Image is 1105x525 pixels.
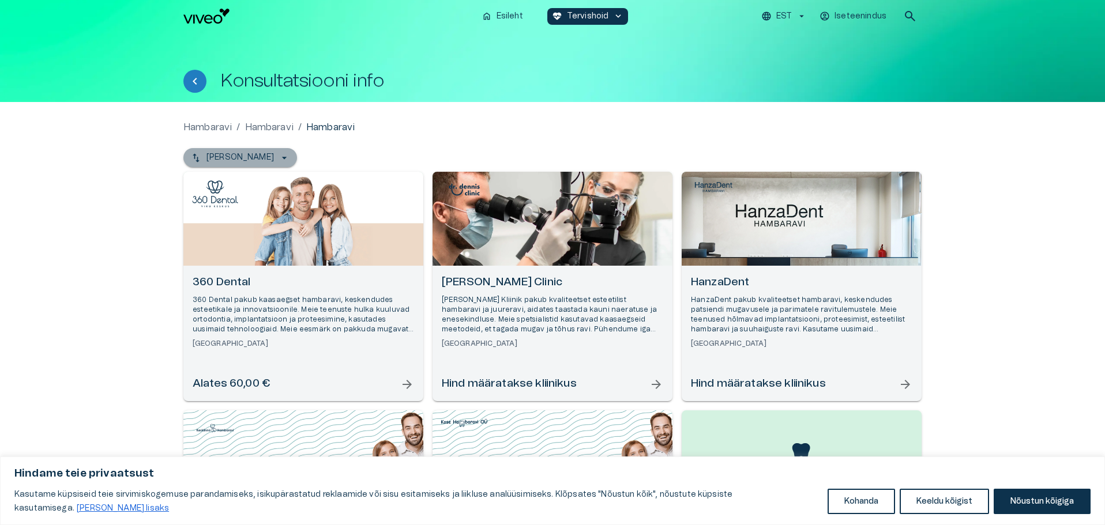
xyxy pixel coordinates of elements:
button: Keeldu kõigist [900,489,989,514]
span: arrow_forward [400,377,414,391]
p: Tervishoid [567,10,609,22]
a: Hambaravi [245,120,294,134]
p: HanzaDent pakub kvaliteetset hambaravi, keskendudes patsiendi mugavusele ja parimatele ravitulemu... [691,295,912,335]
span: home [482,11,492,21]
span: arrow_forward [649,377,663,391]
a: Loe lisaks [76,504,170,513]
a: Navigate to homepage [183,9,472,24]
button: Tagasi [183,70,206,93]
span: arrow_forward [899,377,912,391]
button: Iseteenindus [818,8,889,25]
button: Kohanda [828,489,895,514]
p: Hambaravi [306,120,355,134]
h6: HanzaDent [691,275,912,290]
button: [PERSON_NAME] [183,148,297,167]
span: Help [59,9,76,18]
h6: Alates 60,00 € [193,376,270,392]
p: [PERSON_NAME] [206,152,274,164]
p: Iseteenindus [835,10,886,22]
h6: Hind määratakse kliinikus [442,376,577,392]
p: Hindame teie privaatsust [14,467,1091,481]
a: Open selected supplier available booking dates [183,172,423,401]
img: Kose Hambaravi logo [441,419,487,427]
span: keyboard_arrow_down [613,11,623,21]
h6: [GEOGRAPHIC_DATA] [691,339,912,349]
button: Nõustun kõigiga [994,489,1091,514]
h6: Hind määratakse kliinikus [691,376,826,392]
a: Open selected supplier available booking dates [433,172,672,401]
p: 360 Dental pakub kaasaegset hambaravi, keskendudes esteetikale ja innovatsioonile. Meie teenuste ... [193,295,414,335]
img: Dr. Dennis Clinic logo [441,180,487,199]
a: Hambaravi [183,120,232,134]
img: 360 Dental logo [192,180,238,207]
p: [PERSON_NAME] Kliinik pakub kvaliteetset esteetilist hambaravi ja juureravi, aidates taastada kau... [442,295,663,335]
button: ecg_heartTervishoidkeyboard_arrow_down [547,8,629,25]
h6: [PERSON_NAME] Clinic [442,275,663,290]
a: Open selected supplier available booking dates [682,172,922,401]
img: HanzaDent logo [690,180,736,195]
button: EST [760,8,809,25]
button: open search modal [899,5,922,28]
h1: Konsultatsiooni info [220,71,384,91]
p: / [298,120,302,134]
h6: 360 Dental [193,275,414,290]
span: search [903,9,917,23]
p: EST [776,10,792,22]
h6: [GEOGRAPHIC_DATA] [193,339,414,349]
button: homeEsileht [477,8,529,25]
p: Kasutame küpsiseid teie sirvimiskogemuse parandamiseks, isikupärastatud reklaamide või sisu esita... [14,488,819,515]
img: Kesklinna hambaravi logo [192,419,238,437]
img: Viveo logo [183,9,230,24]
p: Esileht [497,10,523,22]
h6: [GEOGRAPHIC_DATA] [442,339,663,349]
span: ecg_heart [552,11,562,21]
img: Max Dental logo [779,443,825,471]
p: / [236,120,240,134]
